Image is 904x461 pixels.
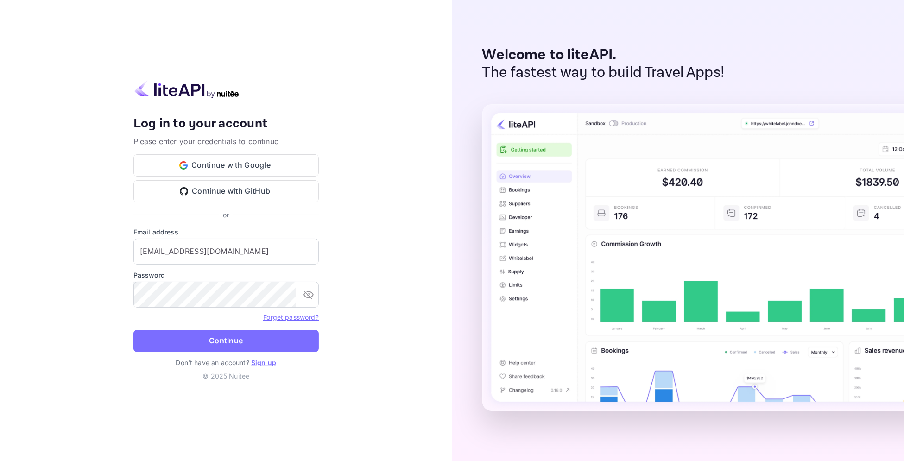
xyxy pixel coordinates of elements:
label: Email address [133,227,319,237]
p: © 2025 Nuitee [133,371,319,381]
h4: Log in to your account [133,116,319,132]
button: toggle password visibility [299,285,318,304]
button: Continue with GitHub [133,180,319,202]
p: The fastest way to build Travel Apps! [482,64,725,82]
a: Forget password? [263,312,318,322]
p: Welcome to liteAPI. [482,46,725,64]
button: Continue with Google [133,154,319,177]
p: Please enter your credentials to continue [133,136,319,147]
input: Enter your email address [133,239,319,265]
p: Don't have an account? [133,358,319,367]
a: Sign up [251,359,276,366]
p: or [223,210,229,220]
label: Password [133,270,319,280]
button: Continue [133,330,319,352]
a: Forget password? [263,313,318,321]
img: liteapi [133,80,240,98]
